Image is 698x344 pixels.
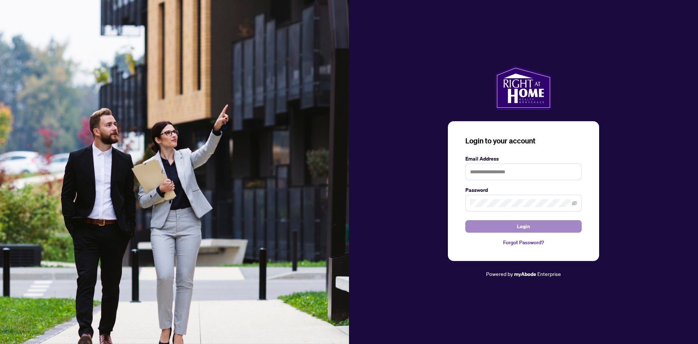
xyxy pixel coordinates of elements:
span: eye-invisible [572,201,577,206]
span: Enterprise [537,270,561,277]
a: myAbode [514,270,536,278]
span: Powered by [486,270,513,277]
span: Login [517,221,530,232]
a: Forgot Password? [465,238,582,246]
img: ma-logo [495,66,551,110]
label: Email Address [465,155,582,163]
h3: Login to your account [465,136,582,146]
button: Login [465,220,582,233]
label: Password [465,186,582,194]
